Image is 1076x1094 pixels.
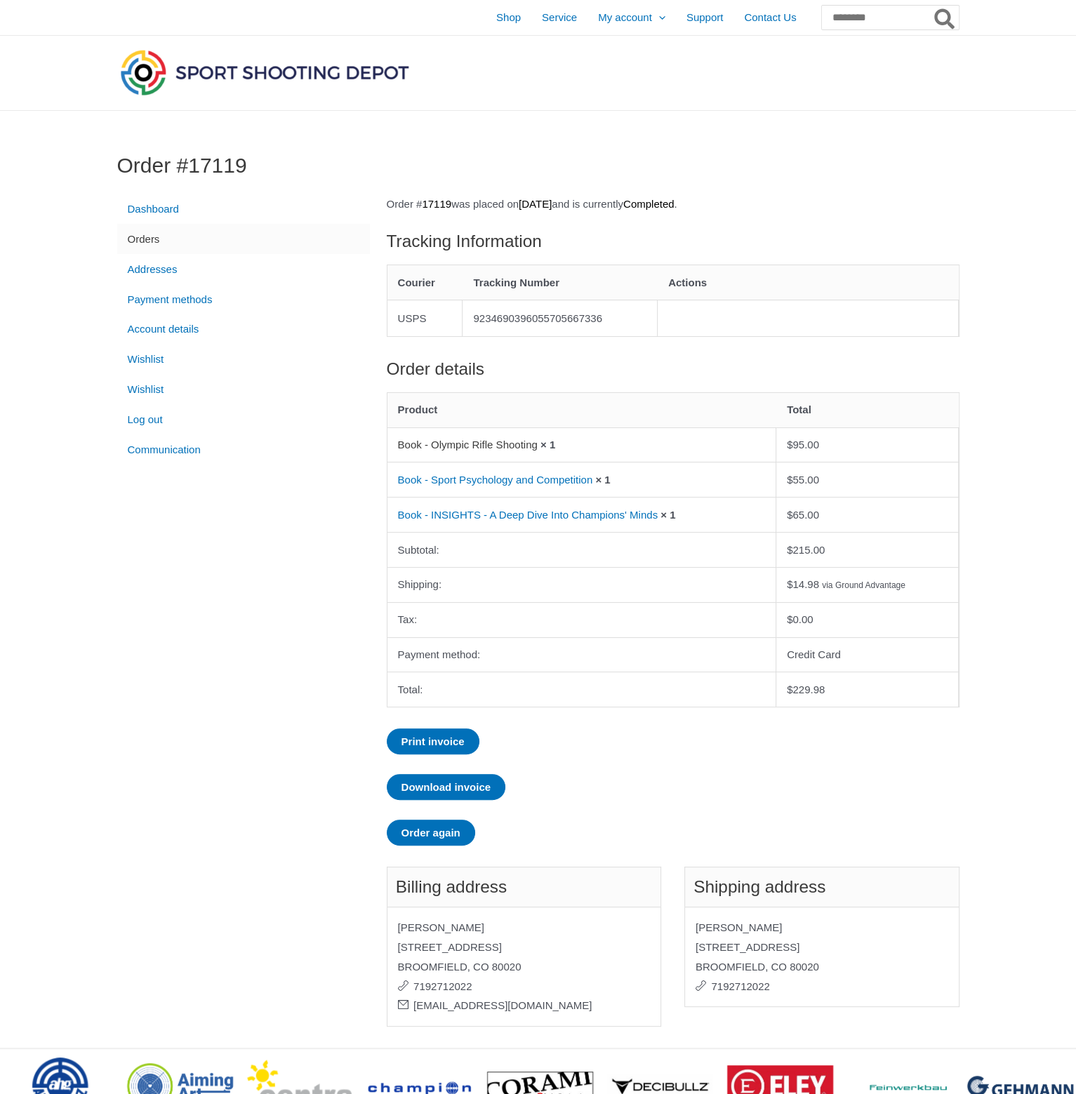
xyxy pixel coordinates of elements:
a: Dashboard [117,194,370,225]
nav: Account pages [117,194,370,465]
span: $ [787,474,792,486]
mark: Completed [623,198,675,210]
a: Payment methods [117,284,370,314]
td: 9234690396055705667336 [463,300,658,336]
bdi: 65.00 [787,509,819,521]
button: Search [931,6,959,29]
th: Total: [387,672,776,707]
mark: [DATE] [519,198,552,210]
a: Wishlist [117,345,370,375]
td: Credit Card [776,637,959,672]
address: [PERSON_NAME] [STREET_ADDRESS] BROOMFIELD, CO 80020 [387,907,662,1027]
h2: Order details [387,358,959,380]
a: Communication [117,434,370,465]
th: Product [387,393,776,427]
span: 0.00 [787,613,813,625]
span: $ [787,683,792,695]
strong: × 1 [660,509,675,521]
span: 229.98 [787,683,825,695]
th: Subtotal: [387,532,776,567]
a: Wishlist [117,375,370,405]
strong: × 1 [595,474,610,486]
th: Shipping: [387,567,776,602]
span: $ [787,578,792,590]
p: Order # was placed on and is currently . [387,194,959,214]
span: 215.00 [787,544,825,556]
th: Total [776,393,959,427]
a: Order again [387,820,475,846]
h1: Order #17119 [117,153,959,178]
small: via Ground Advantage [822,580,905,590]
td: USPS [387,300,463,336]
mark: 17119 [422,198,451,210]
a: Book - INSIGHTS - A Deep Dive Into Champions' Minds [398,509,658,521]
p: 7192712022 [398,977,651,996]
strong: × 1 [540,439,555,451]
h2: Billing address [387,867,662,907]
a: Orders [117,224,370,254]
a: Download invoice [387,774,506,800]
bdi: 55.00 [787,474,819,486]
img: Sport Shooting Depot [117,46,412,98]
a: Book - Olympic Rifle Shooting [398,439,538,451]
bdi: 95.00 [787,439,819,451]
span: $ [787,544,792,556]
th: Tax: [387,602,776,637]
a: Log out [117,404,370,434]
a: Account details [117,314,370,345]
a: Print invoice [387,728,479,754]
th: Actions [658,265,958,300]
address: [PERSON_NAME] [STREET_ADDRESS] BROOMFIELD, CO 80020 [684,907,959,1007]
h2: Shipping address [684,867,959,907]
span: $ [787,509,792,521]
span: Courier [398,276,435,288]
p: [EMAIL_ADDRESS][DOMAIN_NAME] [398,996,651,1015]
a: Addresses [117,254,370,284]
span: Tracking Number [473,276,559,288]
h2: Tracking Information [387,230,959,253]
th: Payment method: [387,637,776,672]
p: 7192712022 [696,977,948,996]
a: Book - Sport Psychology and Competition [398,474,593,486]
span: 14.98 [787,578,819,590]
span: $ [787,613,792,625]
span: $ [787,439,792,451]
